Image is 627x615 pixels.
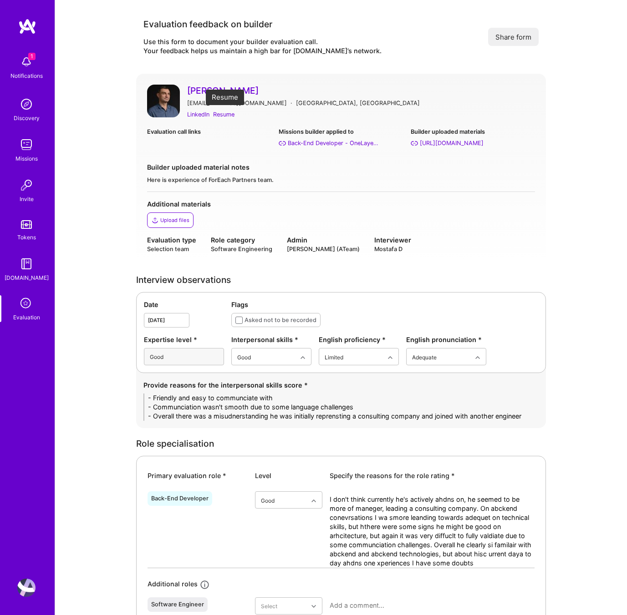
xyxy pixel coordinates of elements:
[488,28,539,46] button: Share form
[245,315,316,325] div: Asked not to be recorded
[21,220,32,229] img: tokens
[279,127,403,136] div: Missions builder applied to
[261,601,277,611] div: Select
[5,273,49,282] div: [DOMAIN_NAME]
[279,140,286,147] i: Back-End Developer - OneLayer: Backend Go Team
[325,352,343,362] div: Limited
[420,138,484,148] div: https://foreachpartners.com/portfolio
[412,352,437,362] div: Adequate
[15,154,38,163] div: Missions
[28,53,36,60] span: 1
[231,300,538,309] div: Flags
[17,232,36,242] div: Tokens
[151,217,158,224] i: icon Upload2
[237,352,251,362] div: Good
[147,85,180,120] a: User Avatar
[255,471,322,480] div: Level
[147,199,535,209] div: Additional materials
[311,604,316,609] i: icon Chevron
[148,579,198,590] div: Additional roles
[143,393,539,421] textarea: - Friendly and easy to communciate with - Communciation wasn't smooth due to some language challe...
[261,495,275,505] div: Good
[187,110,209,119] a: LinkedIn
[136,439,546,449] div: Role specialisation
[144,335,224,344] div: Expertise level *
[13,313,40,322] div: Evaluation
[213,110,234,119] a: Resume
[291,98,292,108] div: ·
[17,579,36,597] img: User Avatar
[15,579,38,597] a: User Avatar
[10,71,43,81] div: Notifications
[151,495,209,502] div: Back-End Developer
[374,245,411,253] div: Mostafa D
[17,176,36,194] img: Invite
[160,217,189,224] div: Upload files
[147,162,535,172] div: Builder uploaded material notes
[147,235,196,245] div: Evaluation type
[17,53,36,71] img: bell
[296,98,420,108] div: [GEOGRAPHIC_DATA], [GEOGRAPHIC_DATA]
[279,138,403,148] a: Back-End Developer - OneLayer: Backend Go Team
[18,295,35,313] i: icon SelectionTeam
[319,335,399,344] div: English proficiency *
[147,85,180,117] img: User Avatar
[143,18,382,30] div: Evaluation feedback on builder
[288,138,379,148] div: Back-End Developer - OneLayer: Backend Go Team
[143,37,382,55] div: Use this form to document your builder evaluation call. Your feedback helps us maintain a high ba...
[199,580,210,590] i: icon Info
[20,194,34,204] div: Invite
[301,355,305,360] i: icon Chevron
[388,355,393,360] i: icon Chevron
[475,355,480,360] i: icon Chevron
[17,136,36,154] img: teamwork
[147,245,196,253] div: Selection team
[411,138,535,148] a: [URL][DOMAIN_NAME]
[18,18,36,35] img: logo
[187,85,535,96] a: [PERSON_NAME]
[411,140,418,147] i: https://foreachpartners.com/portfolio
[17,255,36,273] img: guide book
[147,127,271,136] div: Evaluation call links
[144,300,224,309] div: Date
[211,245,272,253] div: Software Engineering
[143,380,539,390] div: Provide reasons for the interpersonal skills score *
[311,499,316,503] i: icon Chevron
[136,275,546,285] div: Interview observations
[287,245,360,253] div: [PERSON_NAME] (ATeam)
[14,113,40,123] div: Discovery
[330,471,535,480] div: Specify the reasons for the role rating *
[147,176,535,184] div: Here is experience of ForEach Partners team.
[411,127,535,136] div: Builder uploaded materials
[151,601,204,608] div: Software Engineer
[17,95,36,113] img: discovery
[187,98,287,108] div: [EMAIL_ADDRESS][DOMAIN_NAME]
[287,235,360,245] div: Admin
[148,471,248,480] div: Primary evaluation role *
[374,235,411,245] div: Interviewer
[330,495,535,568] textarea: I don't think currently he's actively ahdns on, he seemed to be more of maneger, leading a consul...
[406,335,486,344] div: English pronunciation *
[231,335,311,344] div: Interpersonal skills *
[211,235,272,245] div: Role category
